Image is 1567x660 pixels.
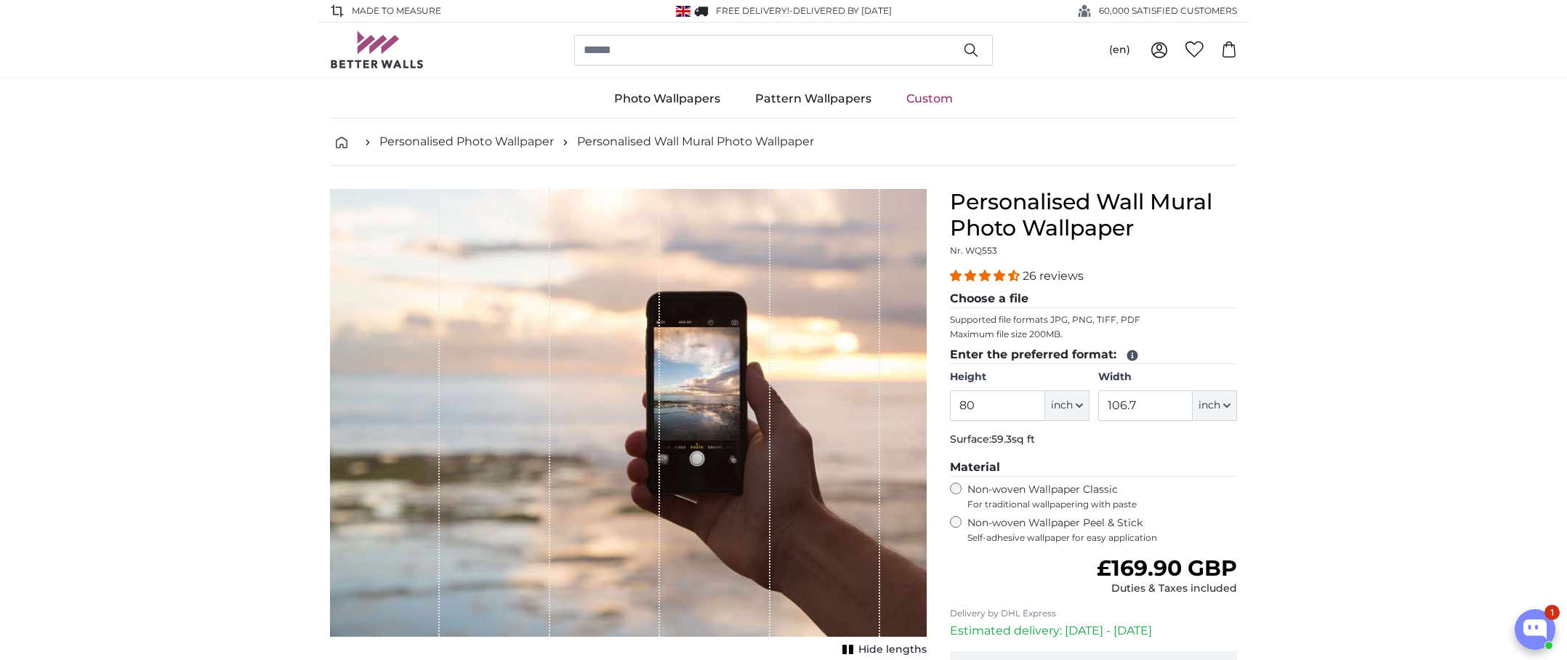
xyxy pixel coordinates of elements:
[1098,370,1237,385] label: Width
[1544,605,1560,620] div: 1
[330,118,1237,166] nav: breadcrumbs
[330,31,424,68] img: Betterwalls
[352,4,441,17] span: Made to Measure
[738,80,889,118] a: Pattern Wallpapers
[1199,398,1220,413] span: inch
[950,245,997,256] span: Nr. WQ553
[967,499,1237,510] span: For traditional wallpapering with paste
[838,640,927,660] button: Hide lengths
[950,432,1237,447] p: Surface:
[789,5,892,16] span: -
[950,608,1237,619] p: Delivery by DHL Express
[950,314,1237,326] p: Supported file formats JPG, PNG, TIFF, PDF
[676,6,690,17] img: United Kingdom
[950,370,1089,385] label: Height
[1045,390,1089,421] button: inch
[967,532,1237,544] span: Self-adhesive wallpaper for easy application
[330,189,927,660] div: 1 of 1
[950,329,1237,340] p: Maximum file size 200MB.
[1023,269,1084,283] span: 26 reviews
[1099,4,1237,17] span: 60,000 SATISFIED CUSTOMERS
[793,5,892,16] span: Delivered by [DATE]
[1051,398,1073,413] span: inch
[950,459,1237,477] legend: Material
[379,133,554,150] a: Personalised Photo Wallpaper
[1097,37,1142,63] button: (en)
[967,483,1237,510] label: Non-woven Wallpaper Classic
[967,516,1237,544] label: Non-woven Wallpaper Peel & Stick
[597,80,738,118] a: Photo Wallpapers
[1515,609,1555,650] button: Open chatbox
[1097,555,1237,581] span: £169.90 GBP
[991,432,1035,446] span: 59.3sq ft
[858,643,927,657] span: Hide lengths
[889,80,970,118] a: Custom
[577,133,814,150] a: Personalised Wall Mural Photo Wallpaper
[950,189,1237,241] h1: Personalised Wall Mural Photo Wallpaper
[716,5,789,16] span: FREE delivery!
[1097,581,1237,596] div: Duties & Taxes included
[1193,390,1237,421] button: inch
[950,290,1237,308] legend: Choose a file
[950,269,1023,283] span: 4.54 stars
[950,622,1237,640] p: Estimated delivery: [DATE] - [DATE]
[950,346,1237,364] legend: Enter the preferred format:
